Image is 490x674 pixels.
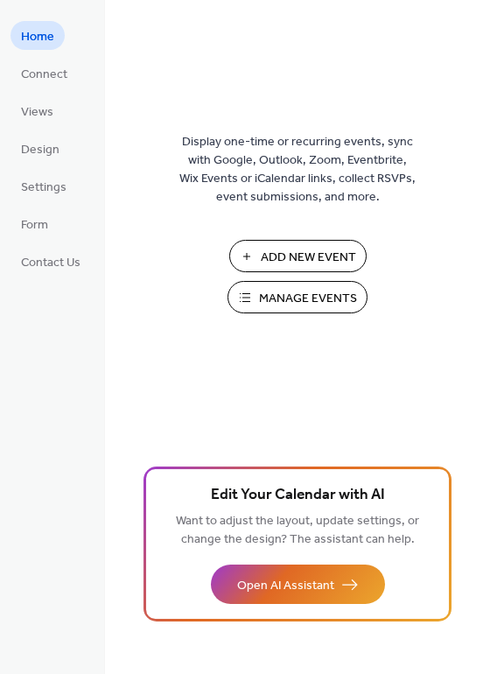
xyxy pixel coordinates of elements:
a: Form [10,209,59,238]
span: Want to adjust the layout, update settings, or change the design? The assistant can help. [176,509,419,551]
span: Home [21,28,54,46]
a: Design [10,134,70,163]
span: Manage Events [259,290,357,308]
a: Connect [10,59,78,88]
span: Add New Event [261,249,356,267]
span: Connect [21,66,67,84]
button: Manage Events [227,281,367,313]
span: Form [21,216,48,235]
span: Views [21,103,53,122]
a: Settings [10,172,77,200]
a: Views [10,96,64,125]
span: Design [21,141,59,159]
span: Open AI Assistant [237,577,334,595]
button: Add New Event [229,240,367,272]
span: Contact Us [21,254,80,272]
a: Contact Us [10,247,91,276]
a: Home [10,21,65,50]
span: Display one-time or recurring events, sync with Google, Outlook, Zoom, Eventbrite, Wix Events or ... [179,133,416,207]
span: Edit Your Calendar with AI [211,483,385,508]
button: Open AI Assistant [211,565,385,604]
span: Settings [21,179,66,197]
